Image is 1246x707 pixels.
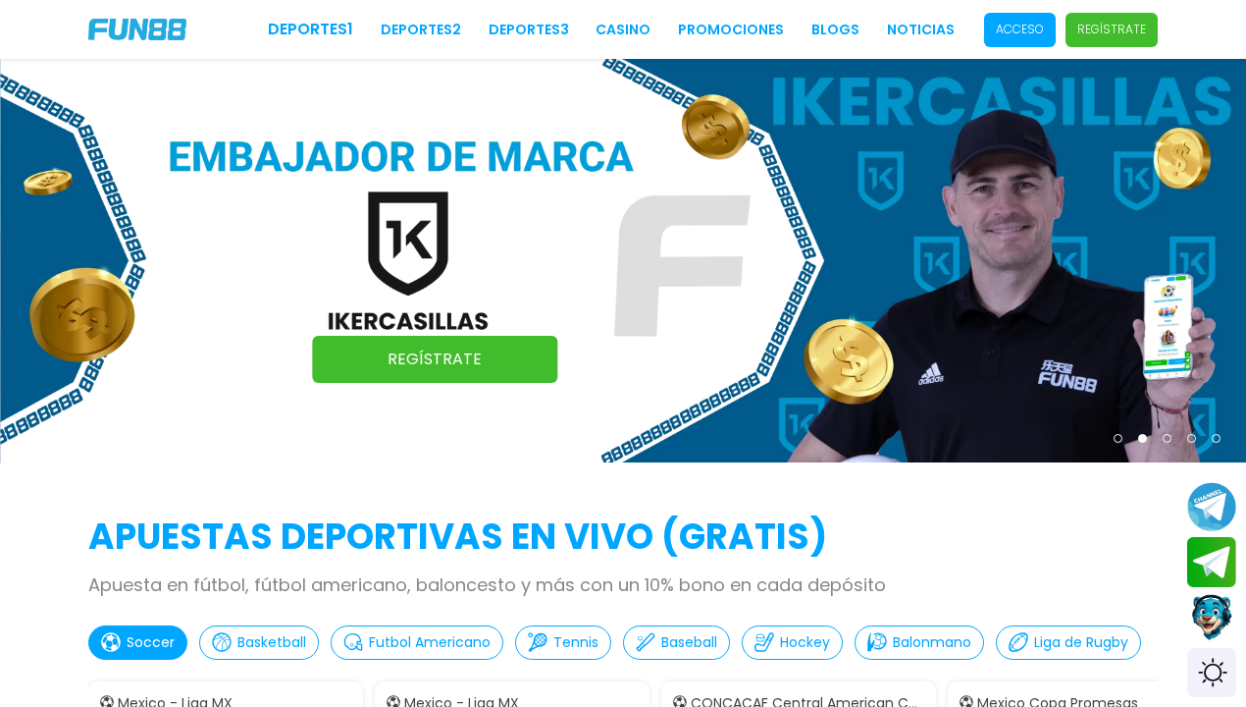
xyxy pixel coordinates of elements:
p: Tennis [553,632,598,653]
p: Baseball [661,632,717,653]
p: Futbol Americano [369,632,491,653]
p: Liga de Rugby [1034,632,1128,653]
p: Soccer [127,632,175,653]
p: Apuesta en fútbol, fútbol americano, baloncesto y más con un 10% bono en cada depósito [88,571,1158,598]
img: Company Logo [88,19,186,40]
button: Liga de Rugby [996,625,1141,660]
a: NOTICIAS [887,20,955,40]
button: Baseball [623,625,730,660]
p: Regístrate [1077,21,1146,38]
a: Deportes1 [268,18,353,41]
h2: APUESTAS DEPORTIVAS EN VIVO (gratis) [88,511,1158,564]
button: Balonmano [855,625,984,660]
button: Join telegram channel [1187,481,1236,532]
button: Futbol Americano [331,625,503,660]
button: Tennis [515,625,611,660]
button: Soccer [88,625,187,660]
a: BLOGS [811,20,859,40]
p: Balonmano [893,632,971,653]
p: Acceso [996,21,1044,38]
button: Contact customer service [1187,592,1236,643]
a: CASINO [596,20,650,40]
button: Basketball [199,625,319,660]
a: Regístrate [312,336,557,383]
button: Join telegram [1187,537,1236,588]
a: Deportes2 [381,20,461,40]
p: Basketball [237,632,306,653]
button: Hockey [742,625,843,660]
p: Hockey [780,632,830,653]
a: Promociones [678,20,784,40]
div: Switch theme [1187,648,1236,697]
a: Deportes3 [489,20,569,40]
